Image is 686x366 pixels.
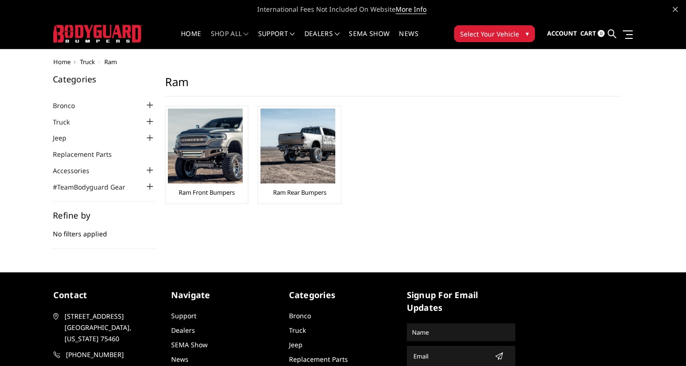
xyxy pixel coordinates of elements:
[407,289,515,314] h5: signup for email updates
[171,326,195,335] a: Dealers
[171,311,196,320] a: Support
[289,311,311,320] a: Bronco
[211,30,249,49] a: shop all
[53,349,162,360] a: [PHONE_NUMBER]
[289,289,397,301] h5: Categories
[580,21,605,46] a: Cart 0
[65,311,160,344] span: [STREET_ADDRESS] [GEOGRAPHIC_DATA], [US_STATE] 75460
[53,166,101,176] a: Accessories
[547,21,577,46] a: Account
[547,29,577,37] span: Account
[104,58,117,66] span: Ram
[289,355,348,364] a: Replacement Parts
[53,75,156,83] h5: Categories
[410,349,491,364] input: Email
[53,133,78,143] a: Jeep
[80,58,95,66] a: Truck
[289,326,306,335] a: Truck
[53,101,87,110] a: Bronco
[53,117,81,127] a: Truck
[289,340,303,349] a: Jeep
[526,29,529,38] span: ▾
[53,58,71,66] a: Home
[171,340,208,349] a: SEMA Show
[53,289,162,301] h5: contact
[165,75,621,96] h1: Ram
[304,30,340,49] a: Dealers
[454,25,535,42] button: Select Your Vehicle
[349,30,390,49] a: SEMA Show
[258,30,295,49] a: Support
[53,182,137,192] a: #TeamBodyguard Gear
[53,149,123,159] a: Replacement Parts
[273,188,326,197] a: Ram Rear Bumpers
[598,30,605,37] span: 0
[171,355,188,364] a: News
[179,188,235,197] a: Ram Front Bumpers
[53,25,142,42] img: BODYGUARD BUMPERS
[460,29,519,39] span: Select Your Vehicle
[66,349,161,360] span: [PHONE_NUMBER]
[399,30,418,49] a: News
[580,29,596,37] span: Cart
[396,5,426,14] a: More Info
[53,211,156,249] div: No filters applied
[181,30,201,49] a: Home
[171,289,280,301] h5: Navigate
[408,325,514,340] input: Name
[53,211,156,220] h5: Refine by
